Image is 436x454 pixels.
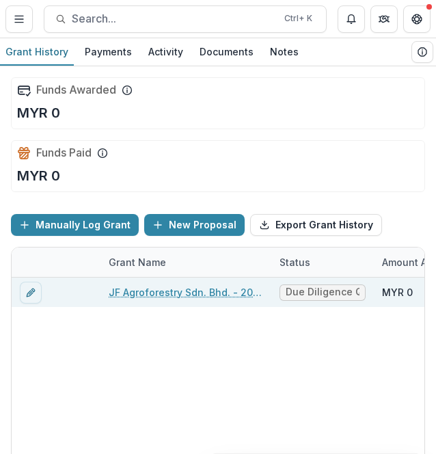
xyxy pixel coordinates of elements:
[194,39,259,66] a: Documents
[11,214,139,236] button: Manually Log Grant
[100,248,271,277] div: Grant Name
[271,255,318,269] div: Status
[72,12,276,25] span: Search...
[370,5,398,33] button: Partners
[271,248,374,277] div: Status
[79,39,137,66] a: Payments
[79,42,137,62] div: Payments
[286,286,359,298] span: Due Diligence Questionnaire Requested
[264,42,304,62] div: Notes
[264,39,304,66] a: Notes
[194,42,259,62] div: Documents
[411,41,433,63] button: View Grantee Details
[144,214,245,236] button: New Proposal
[44,5,327,33] button: Search...
[382,285,413,299] div: MYR 0
[17,103,60,123] p: MYR 0
[143,42,189,62] div: Activity
[403,5,431,33] button: Get Help
[17,165,60,186] p: MYR 0
[5,5,33,33] button: Toggle Menu
[100,255,174,269] div: Grant Name
[36,83,116,96] h2: Funds Awarded
[282,11,315,26] div: Ctrl + K
[20,282,42,304] button: edit
[250,214,382,236] button: Export Grant History
[109,285,263,299] a: JF Agroforestry Sdn. Bhd. - 2025 - HSEF2025 - SDEC
[338,5,365,33] button: Notifications
[36,146,92,159] h2: Funds Paid
[143,39,189,66] a: Activity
